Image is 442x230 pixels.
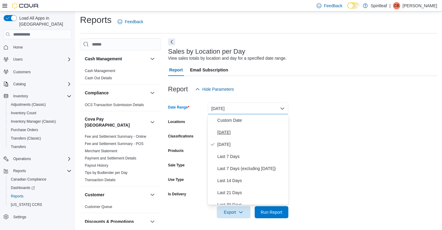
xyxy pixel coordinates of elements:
span: CB [394,2,399,9]
button: Cash Management [149,55,156,62]
a: Fee and Settlement Summary - POS [85,142,143,146]
span: Inventory Manager (Classic) [8,118,72,125]
span: Transfers [8,143,72,150]
span: [US_STATE] CCRS [11,202,42,207]
div: Cash Management [80,67,161,84]
h3: Report [168,86,188,93]
label: Sale Type [168,163,185,168]
button: Cova Pay [GEOGRAPHIC_DATA] [149,118,156,126]
span: Transfers (Classic) [11,136,41,141]
span: Dashboards [11,185,35,190]
span: Export [220,206,247,218]
img: Cova [12,3,39,9]
span: Transfers [11,144,26,149]
div: View sales totals by location and day for a specified date range. [168,55,287,61]
a: Adjustments (Classic) [8,101,48,108]
span: Inventory Manager (Classic) [11,119,56,124]
div: Carson B [393,2,400,9]
button: Customers [1,67,74,76]
button: Customer [85,192,148,198]
a: Reports [8,193,26,200]
button: Compliance [149,89,156,96]
p: | [389,2,391,9]
span: Settings [13,215,26,219]
a: Cash Management [85,69,115,73]
a: Inventory Manager (Classic) [8,118,58,125]
h1: Reports [80,14,112,26]
label: Is Delivery [168,192,186,197]
button: Next [168,38,175,46]
a: OCS Transaction Submission Details [85,103,144,107]
button: Catalog [11,80,28,88]
span: Adjustments (Classic) [11,102,46,107]
a: Inventory Count [8,109,39,117]
input: Dark Mode [347,2,360,9]
h3: Cash Management [85,56,122,62]
label: Date Range [168,105,189,110]
span: Inventory [11,93,72,100]
span: Email Subscription [190,64,228,76]
button: Transfers [6,143,74,151]
span: Run Report [261,209,282,215]
h3: Discounts & Promotions [85,219,134,225]
span: Custom Date [217,117,286,124]
button: Discounts & Promotions [85,219,148,225]
a: Dashboards [8,184,37,191]
span: Users [11,56,72,63]
p: [PERSON_NAME] [403,2,437,9]
span: Adjustments (Classic) [8,101,72,108]
span: Customers [13,70,31,74]
h3: Customer [85,192,104,198]
button: Inventory [11,93,30,100]
button: Cova Pay [GEOGRAPHIC_DATA] [85,116,148,128]
button: Compliance [85,90,148,96]
span: Purchase Orders [8,126,72,134]
button: Catalog [1,80,74,88]
a: Transaction Details [85,178,115,182]
button: Home [1,43,74,52]
div: Select listbox [208,114,288,205]
label: Use Type [168,177,184,182]
span: [DATE] [217,141,286,148]
span: Canadian Compliance [11,177,46,182]
a: [US_STATE] CCRS [8,201,45,208]
button: [DATE] [208,102,288,115]
span: Last 14 Days [217,177,286,184]
button: Export [217,206,250,218]
a: Tips by Budtender per Day [85,171,127,175]
label: Locations [168,119,185,124]
button: Customer [149,191,156,198]
span: Feedback [125,19,143,25]
span: Transfers (Classic) [8,135,72,142]
span: Settings [11,213,72,221]
a: Transfers [8,143,28,150]
button: Run Report [255,206,288,218]
span: Inventory Count [11,111,36,115]
span: Operations [13,156,31,161]
span: Last 21 Days [217,189,286,196]
span: [DATE] [217,129,286,136]
a: Transfers (Classic) [8,135,43,142]
button: Inventory Count [6,109,74,117]
span: Catalog [13,82,26,87]
label: Products [168,148,184,153]
span: Canadian Compliance [8,176,72,183]
button: Inventory [1,92,74,100]
a: Cash Out Details [85,76,112,80]
span: Reports [11,167,72,175]
div: Customer [80,203,161,213]
a: Payout History [85,163,108,168]
a: Canadian Compliance [8,176,49,183]
button: Discounts & Promotions [149,218,156,225]
span: Hide Parameters [202,86,234,92]
span: Users [13,57,23,62]
span: Purchase Orders [11,128,38,132]
span: Last 30 Days [217,201,286,208]
span: Inventory [13,94,28,99]
a: Home [11,44,25,51]
button: Hide Parameters [193,83,236,95]
span: Report [169,64,183,76]
button: Users [11,56,25,63]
